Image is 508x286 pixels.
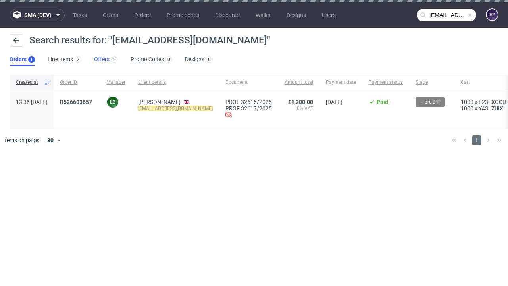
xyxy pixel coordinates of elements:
[461,99,508,105] div: x
[317,9,341,21] a: Users
[326,99,342,105] span: [DATE]
[60,99,92,105] span: R526603657
[369,79,403,86] span: Payment status
[461,105,473,112] span: 1000
[94,53,118,66] a: Offers2
[225,99,272,105] a: PROF 32615/2025
[24,12,52,18] span: sma (dev)
[60,99,94,105] a: R526603657
[251,9,275,21] a: Wallet
[461,79,508,86] span: Cart
[210,9,244,21] a: Discounts
[129,9,156,21] a: Orders
[42,135,57,146] div: 30
[288,99,313,105] span: £1,200.00
[416,79,448,86] span: Stage
[10,9,65,21] button: sma (dev)
[77,57,79,62] div: 2
[479,99,490,105] span: F23.
[98,9,123,21] a: Offers
[167,57,170,62] div: 0
[30,57,33,62] div: 1
[285,79,313,86] span: Amount total
[138,99,181,105] a: [PERSON_NAME]
[10,53,35,66] a: Orders1
[419,99,442,106] span: → pre-DTP
[208,57,211,62] div: 0
[285,105,313,112] span: 0% VAT
[487,9,498,20] figcaption: e2
[113,57,116,62] div: 2
[162,9,204,21] a: Promo codes
[29,35,270,46] span: Search results for: "[EMAIL_ADDRESS][DOMAIN_NAME]"
[138,106,213,111] mark: [EMAIL_ADDRESS][DOMAIN_NAME]
[225,105,272,112] a: PROF 32617/2025
[131,53,172,66] a: Promo Codes0
[377,99,388,105] span: Paid
[107,97,118,108] figcaption: e2
[225,79,272,86] span: Document
[282,9,311,21] a: Designs
[16,79,41,86] span: Created at
[461,105,508,112] div: x
[479,105,490,112] span: Y43.
[185,53,213,66] a: Designs0
[490,99,508,105] a: XGCU
[326,79,356,86] span: Payment date
[461,99,473,105] span: 1000
[68,9,92,21] a: Tasks
[138,79,213,86] span: Client details
[48,53,81,66] a: Line Items2
[16,99,47,105] span: 13:36 [DATE]
[472,135,481,145] span: 1
[3,136,39,144] span: Items on page:
[106,79,125,86] span: Manager
[490,105,505,112] a: ZUIX
[60,79,94,86] span: Order ID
